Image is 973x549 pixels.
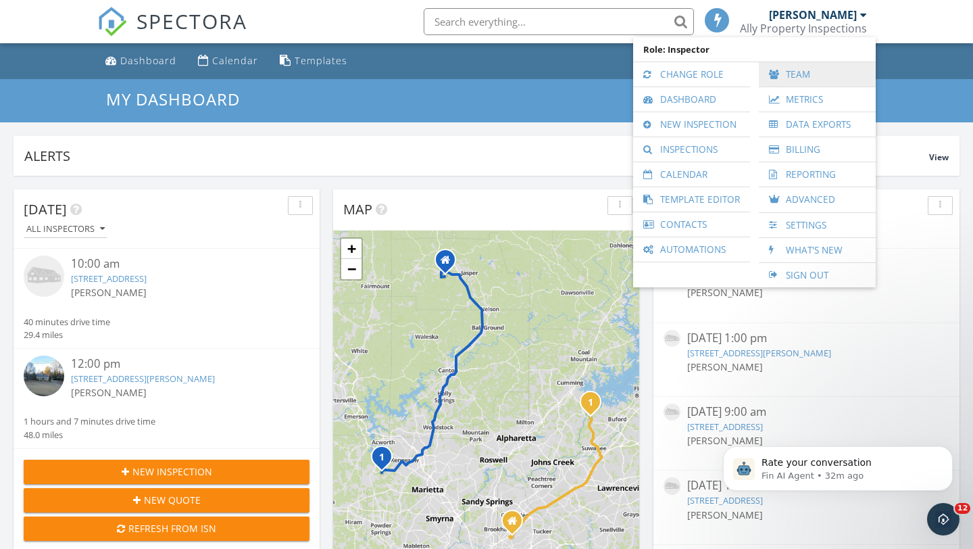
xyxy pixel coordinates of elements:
a: Templates [274,49,353,74]
img: streetview [24,356,64,396]
a: Billing [766,137,869,162]
a: Reporting [766,162,869,187]
div: 29.4 miles [24,329,110,341]
a: Calendar [193,49,264,74]
a: [STREET_ADDRESS] [687,421,763,433]
img: house-placeholder-square-ca63347ab8c70e15b013bc22427d3df0f7f082c62ce06d78aee8ec4e70df452f.jpg [664,477,680,494]
span: [PERSON_NAME] [71,286,147,299]
span: Map [343,200,372,218]
i: 1 [379,453,384,462]
div: Ally Property Inspections [740,22,867,35]
a: Inspections [640,137,743,162]
iframe: Intercom notifications message [703,418,973,512]
span: 12 [955,503,970,514]
img: house-placeholder-square-ca63347ab8c70e15b013bc22427d3df0f7f082c62ce06d78aee8ec4e70df452f.jpg [664,330,680,347]
button: Refresh from ISN [24,517,309,541]
div: All Inspectors [26,224,105,234]
a: What's New [766,238,869,262]
i: 1 [588,398,593,408]
div: [PERSON_NAME] [769,8,857,22]
a: Template Editor [640,187,743,212]
span: My Dashboard [106,88,240,110]
a: Team [766,62,869,87]
div: 48.0 miles [24,429,155,441]
a: Dashboard [640,87,743,112]
div: [DATE] 1:00 pm [687,330,926,347]
span: SPECTORA [136,7,247,35]
div: 1983 Fisher Trl, Atlanta GA 30345 [512,521,520,529]
a: Change Role [640,62,743,87]
a: 10:00 am [STREET_ADDRESS] [PERSON_NAME] 40 minutes drive time 29.4 miles [24,256,309,341]
img: house-placeholder-square-ca63347ab8c70e15b013bc22427d3df0f7f082c62ce06d78aee8ec4e70df452f.jpg [24,256,64,296]
button: New Inspection [24,460,309,484]
div: Calendar [212,54,258,67]
input: Search everything... [424,8,694,35]
a: Automations [640,237,743,262]
div: 40 minutes drive time [24,316,110,329]
div: [DATE] 9:00 am [687,404,926,421]
div: [DATE] 10:00 am [687,477,926,494]
span: New Inspection [132,464,212,479]
a: Advanced [766,187,869,212]
div: Dashboard [120,54,176,67]
span: View [929,151,949,163]
span: [PERSON_NAME] [71,386,147,399]
a: [DATE] 9:00 am [STREET_ADDRESS] [PERSON_NAME] [664,404,949,463]
a: New Inspection [640,112,743,137]
div: Jasper GA 30143 [445,260,453,268]
span: Role: Inspector [640,37,869,62]
a: Metrics [766,87,869,112]
a: Zoom out [341,259,361,279]
iframe: Intercom live chat [927,503,959,535]
a: Settings [766,213,869,237]
button: All Inspectors [24,220,107,239]
a: [STREET_ADDRESS][PERSON_NAME] [71,373,215,385]
div: Templates [295,54,347,67]
a: Calendar [640,162,743,187]
div: Refresh from ISN [34,521,299,535]
a: Sign Out [766,263,869,287]
div: 1740 N Hadaway Rd NW , Kennesaw, GA 30152 [382,456,390,464]
span: [PERSON_NAME] [687,360,763,373]
img: The Best Home Inspection Software - Spectora [97,7,127,37]
span: New Quote [144,493,201,507]
div: 1 hours and 7 minutes drive time [24,415,155,428]
a: [DATE] 1:00 pm [STREET_ADDRESS][PERSON_NAME] [PERSON_NAME] [664,330,949,389]
a: [STREET_ADDRESS] [71,272,147,285]
span: [PERSON_NAME] [687,508,763,521]
a: 12:00 pm [STREET_ADDRESS][PERSON_NAME] [PERSON_NAME] 1 hours and 7 minutes drive time 48.0 miles [24,356,309,441]
a: SPECTORA [97,18,247,47]
div: 364 Eagle Tiff Dr, Sugar Hill, GA 30518 [591,402,599,410]
a: Data Exports [766,112,869,137]
span: [PERSON_NAME] [687,434,763,447]
button: New Quote [24,488,309,512]
div: 10:00 am [71,256,285,272]
a: Zoom in [341,239,361,259]
a: [DATE] 10:00 am [STREET_ADDRESS] [PERSON_NAME] [664,477,949,537]
a: Contacts [640,212,743,237]
div: Alerts [24,147,929,165]
span: [PERSON_NAME] [687,286,763,299]
a: [STREET_ADDRESS] [687,494,763,506]
span: [DATE] [24,200,67,218]
img: house-placeholder-square-ca63347ab8c70e15b013bc22427d3df0f7f082c62ce06d78aee8ec4e70df452f.jpg [664,404,680,421]
a: Dashboard [100,49,182,74]
div: 12:00 pm [71,356,285,373]
a: [STREET_ADDRESS][PERSON_NAME] [687,347,831,359]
